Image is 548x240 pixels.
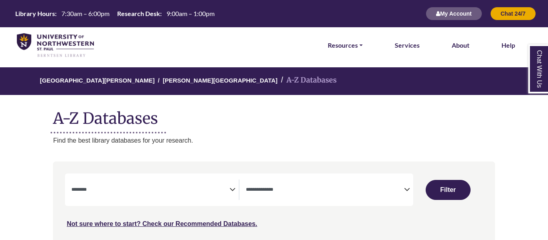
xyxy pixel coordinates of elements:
[426,180,471,200] button: Submit for Search Results
[328,40,363,50] a: Resources
[426,7,482,20] button: My Account
[71,187,229,194] textarea: Filter
[278,75,337,86] li: A-Z Databases
[452,40,469,50] a: About
[114,9,162,18] th: Research Desk:
[501,40,515,50] a: Help
[12,9,218,17] table: Hours Today
[166,10,215,17] span: 9:00am – 1:00pm
[246,187,404,194] textarea: Filter
[490,10,536,17] a: Chat 24/7
[53,103,495,127] h1: A-Z Databases
[12,9,218,18] a: Hours Today
[67,220,257,227] a: Not sure where to start? Check our Recommended Databases.
[40,76,154,84] a: [GEOGRAPHIC_DATA][PERSON_NAME]
[17,33,94,58] img: library_home
[395,40,420,50] a: Services
[53,67,495,95] nav: breadcrumb
[426,10,482,17] a: My Account
[490,7,536,20] button: Chat 24/7
[61,10,110,17] span: 7:30am – 6:00pm
[163,76,278,84] a: [PERSON_NAME][GEOGRAPHIC_DATA]
[12,9,57,18] th: Library Hours:
[53,135,495,146] p: Find the best library databases for your research.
